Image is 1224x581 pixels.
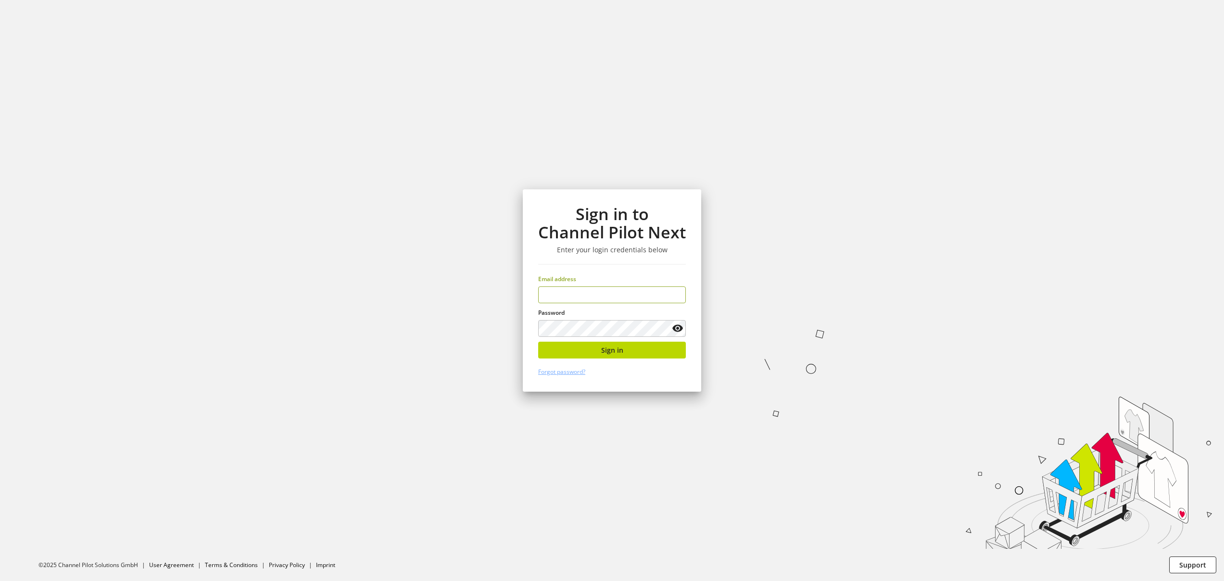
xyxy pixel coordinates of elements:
[38,561,149,569] li: ©2025 Channel Pilot Solutions GmbH
[1179,560,1206,570] span: Support
[149,561,194,569] a: User Agreement
[1169,556,1216,573] button: Support
[269,561,305,569] a: Privacy Policy
[538,342,686,358] button: Sign in
[538,368,585,376] a: Forgot password?
[538,275,576,283] span: Email address
[538,205,686,242] h1: Sign in to Channel Pilot Next
[538,309,565,317] span: Password
[205,561,258,569] a: Terms & Conditions
[601,345,623,355] span: Sign in
[316,561,335,569] a: Imprint
[538,246,686,254] h3: Enter your login credentials below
